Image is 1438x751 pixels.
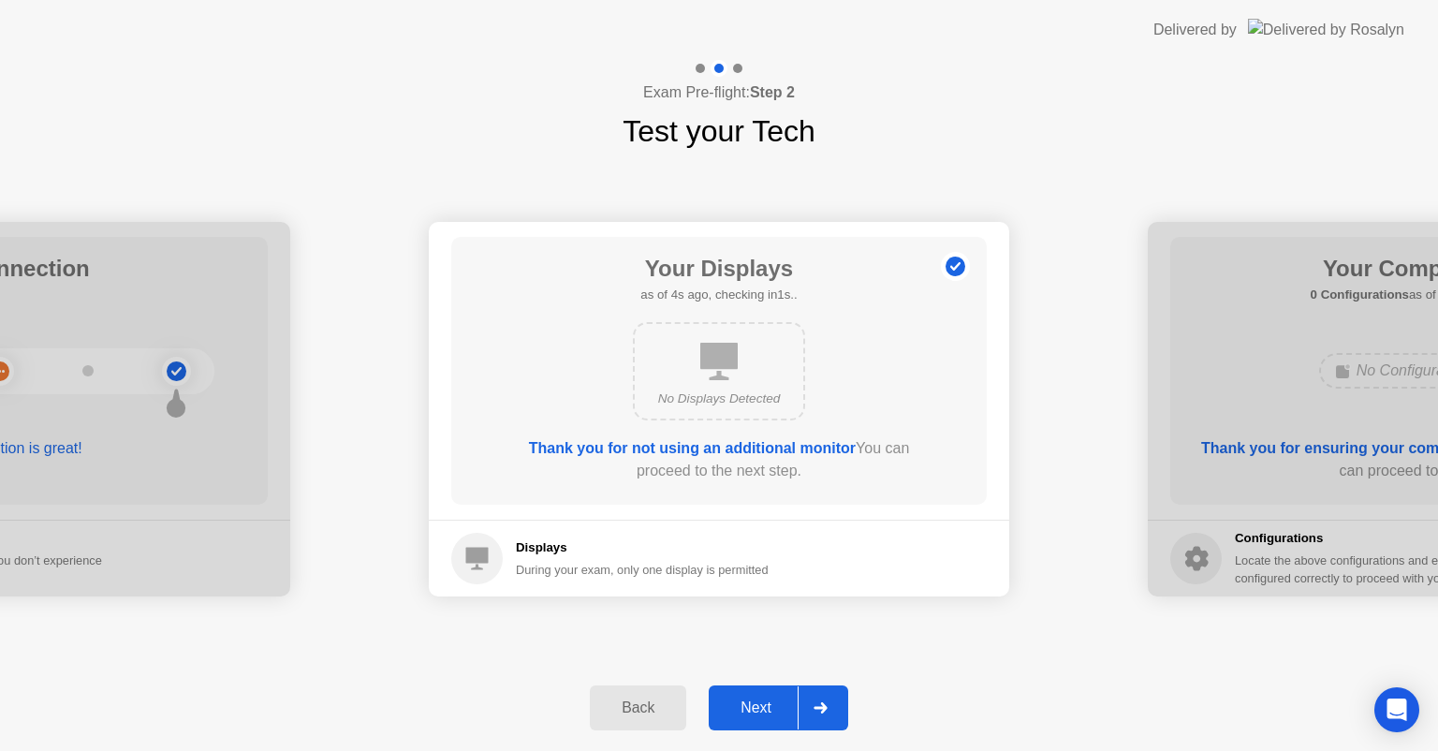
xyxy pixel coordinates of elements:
div: You can proceed to the next step. [505,437,933,482]
h1: Your Displays [640,252,797,286]
h4: Exam Pre-flight: [643,81,795,104]
b: Thank you for not using an additional monitor [529,440,856,456]
h5: as of 4s ago, checking in1s.. [640,286,797,304]
button: Back [590,685,686,730]
div: Delivered by [1153,19,1237,41]
button: Next [709,685,848,730]
h1: Test your Tech [623,109,815,154]
img: Delivered by Rosalyn [1248,19,1404,40]
div: Back [595,699,681,716]
div: Next [714,699,798,716]
b: Step 2 [750,84,795,100]
h5: Displays [516,538,769,557]
div: Open Intercom Messenger [1374,687,1419,732]
div: No Displays Detected [650,390,788,408]
div: During your exam, only one display is permitted [516,561,769,579]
